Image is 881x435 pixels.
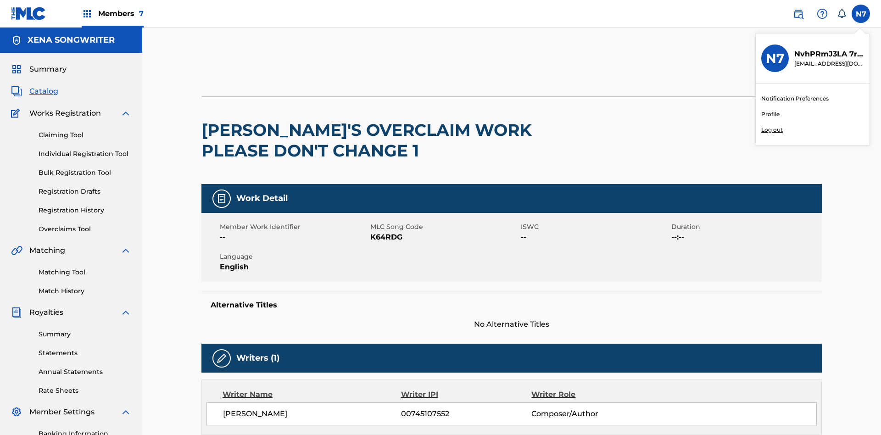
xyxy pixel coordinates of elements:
[98,8,144,19] span: Members
[370,222,519,232] span: MLC Song Code
[794,49,864,60] p: NvhPRmJ3LA 7relUlMYYc
[794,60,864,68] p: cleosongwriter@gmail.com
[236,193,288,204] h5: Work Detail
[39,149,131,159] a: Individual Registration Tool
[120,407,131,418] img: expand
[39,386,131,396] a: Rate Sheets
[835,391,881,435] iframe: Chat Widget
[761,95,829,103] a: Notification Preferences
[852,5,870,23] div: User Menu
[216,193,227,204] img: Work Detail
[29,245,65,256] span: Matching
[39,168,131,178] a: Bulk Registration Tool
[521,232,669,243] span: --
[761,126,783,134] p: Log out
[671,222,820,232] span: Duration
[531,389,650,400] div: Writer Role
[220,252,368,262] span: Language
[761,110,780,118] a: Profile
[521,222,669,232] span: ISWC
[216,353,227,364] img: Writers
[813,5,831,23] div: Help
[39,130,131,140] a: Claiming Tool
[39,367,131,377] a: Annual Statements
[120,307,131,318] img: expand
[29,407,95,418] span: Member Settings
[11,35,22,46] img: Accounts
[120,245,131,256] img: expand
[39,329,131,339] a: Summary
[793,8,804,19] img: search
[11,86,58,97] a: CatalogCatalog
[139,9,144,18] span: 7
[11,86,22,97] img: Catalog
[817,8,828,19] img: help
[39,224,131,234] a: Overclaims Tool
[29,86,58,97] span: Catalog
[29,307,63,318] span: Royalties
[223,408,401,419] span: [PERSON_NAME]
[220,232,368,243] span: --
[370,232,519,243] span: K64RDG
[39,187,131,196] a: Registration Drafts
[789,5,808,23] a: Public Search
[531,408,650,419] span: Composer/Author
[28,35,115,45] h5: XENA SONGWRITER
[201,120,574,161] h2: [PERSON_NAME]'S OVERCLAIM WORK PLEASE DON'T CHANGE 1
[11,64,22,75] img: Summary
[201,319,822,330] span: No Alternative Titles
[220,222,368,232] span: Member Work Identifier
[11,7,46,20] img: MLC Logo
[39,348,131,358] a: Statements
[223,389,401,400] div: Writer Name
[11,245,22,256] img: Matching
[837,9,846,18] div: Notifications
[211,301,813,310] h5: Alternative Titles
[39,206,131,215] a: Registration History
[39,268,131,277] a: Matching Tool
[29,64,67,75] span: Summary
[766,50,784,67] h3: N7
[120,108,131,119] img: expand
[671,232,820,243] span: --:--
[401,389,532,400] div: Writer IPI
[220,262,368,273] span: English
[11,108,23,119] img: Works Registration
[236,353,279,363] h5: Writers (1)
[82,8,93,19] img: Top Rightsholders
[29,108,101,119] span: Works Registration
[39,286,131,296] a: Match History
[401,408,531,419] span: 00745107552
[11,307,22,318] img: Royalties
[11,64,67,75] a: SummarySummary
[11,407,22,418] img: Member Settings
